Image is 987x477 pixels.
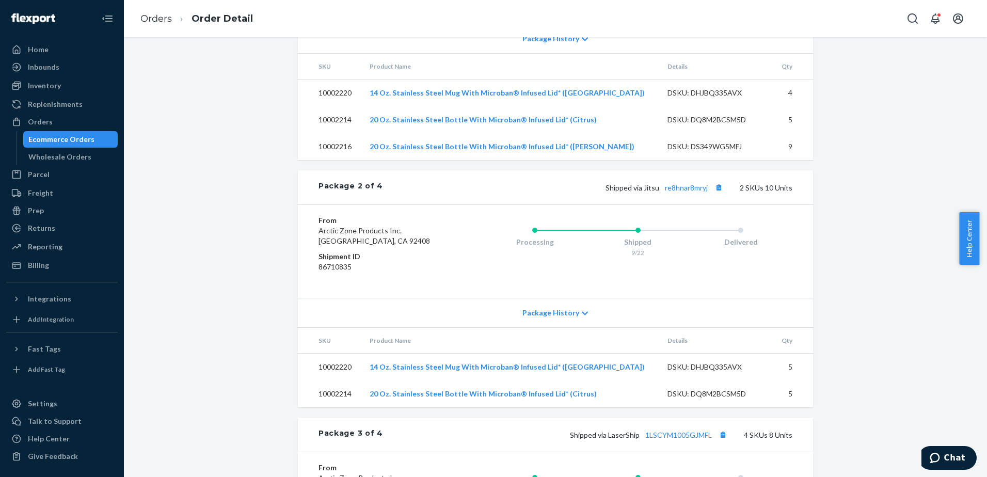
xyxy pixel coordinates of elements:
div: Give Feedback [28,451,78,462]
div: Settings [28,399,57,409]
dt: From [319,215,442,226]
a: Orders [6,114,118,130]
div: Parcel [28,169,50,180]
div: Inbounds [28,62,59,72]
div: 2 SKUs 10 Units [383,181,792,194]
div: DSKU: DQ8M2BCSM5D [667,389,765,399]
dt: From [319,463,442,473]
td: 10002214 [298,106,361,133]
button: Give Feedback [6,448,118,465]
div: 4 SKUs 8 Units [383,428,792,441]
td: 9 [772,133,813,160]
ol: breadcrumbs [132,4,261,34]
th: Product Name [361,54,659,79]
button: Close Navigation [97,8,118,29]
div: Help Center [28,434,70,444]
a: Billing [6,257,118,274]
div: Reporting [28,242,62,252]
div: Orders [28,117,53,127]
div: Shipped [586,237,690,247]
button: Help Center [959,212,979,265]
a: Returns [6,220,118,236]
a: 20 Oz. Stainless Steel Bottle With Microban® Infused Lid* (Citrus) [370,389,597,398]
span: Shipped via LaserShip [570,431,729,439]
button: Talk to Support [6,413,118,430]
th: Qty [772,54,813,79]
td: 10002220 [298,354,361,381]
a: 14 Oz. Stainless Steel Mug With Microban® Infused Lid* ([GEOGRAPHIC_DATA]) [370,362,645,371]
button: Fast Tags [6,341,118,357]
div: Add Integration [28,315,74,324]
a: Home [6,41,118,58]
a: 20 Oz. Stainless Steel Bottle With Microban® Infused Lid* ([PERSON_NAME]) [370,142,634,151]
a: Help Center [6,431,118,447]
div: DSKU: DHJBQ335AVX [667,362,765,372]
th: Details [659,54,773,79]
th: SKU [298,328,361,354]
div: Returns [28,223,55,233]
span: Arctic Zone Products Inc. [GEOGRAPHIC_DATA], CA 92408 [319,226,430,245]
a: Settings [6,395,118,412]
div: Talk to Support [28,416,82,426]
a: re8hnar8mryj [665,183,708,192]
a: Wholesale Orders [23,149,118,165]
button: Integrations [6,291,118,307]
a: Add Fast Tag [6,361,118,378]
div: Replenishments [28,99,83,109]
a: 1LSCYM1005GJMFL [645,431,712,439]
th: SKU [298,54,361,79]
button: Copy tracking number [716,428,729,441]
span: Package History [522,34,579,44]
button: Copy tracking number [712,181,725,194]
div: Inventory [28,81,61,91]
a: Inventory [6,77,118,94]
div: Delivered [689,237,792,247]
button: Open notifications [925,8,946,29]
dt: Shipment ID [319,251,442,262]
a: Order Detail [192,13,253,24]
a: Freight [6,185,118,201]
div: Fast Tags [28,344,61,354]
div: DSKU: DS349WG5MFJ [667,141,765,152]
div: Add Fast Tag [28,365,65,374]
a: 20 Oz. Stainless Steel Bottle With Microban® Infused Lid* (Citrus) [370,115,597,124]
div: Freight [28,188,53,198]
div: Prep [28,205,44,216]
a: Inbounds [6,59,118,75]
span: Shipped via Jitsu [606,183,725,192]
div: Billing [28,260,49,271]
button: Open Search Box [902,8,923,29]
div: Processing [483,237,586,247]
div: Home [28,44,49,55]
td: 5 [772,354,813,381]
td: 4 [772,79,813,107]
div: 9/22 [586,248,690,257]
div: Package 3 of 4 [319,428,383,441]
td: 10002220 [298,79,361,107]
dd: 86710835 [319,262,442,272]
td: 10002216 [298,133,361,160]
td: 10002214 [298,380,361,407]
span: Package History [522,308,579,318]
td: 5 [772,380,813,407]
div: DSKU: DHJBQ335AVX [667,88,765,98]
td: 5 [772,106,813,133]
a: Parcel [6,166,118,183]
a: Add Integration [6,311,118,328]
a: Ecommerce Orders [23,131,118,148]
a: Orders [140,13,172,24]
div: DSKU: DQ8M2BCSM5D [667,115,765,125]
th: Qty [772,328,813,354]
img: Flexport logo [11,13,55,24]
iframe: Opens a widget where you can chat to one of our agents [921,446,977,472]
th: Product Name [361,328,659,354]
div: Integrations [28,294,71,304]
a: 14 Oz. Stainless Steel Mug With Microban® Infused Lid* ([GEOGRAPHIC_DATA]) [370,88,645,97]
a: Prep [6,202,118,219]
a: Reporting [6,239,118,255]
button: Open account menu [948,8,968,29]
div: Wholesale Orders [28,152,91,162]
div: Package 2 of 4 [319,181,383,194]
